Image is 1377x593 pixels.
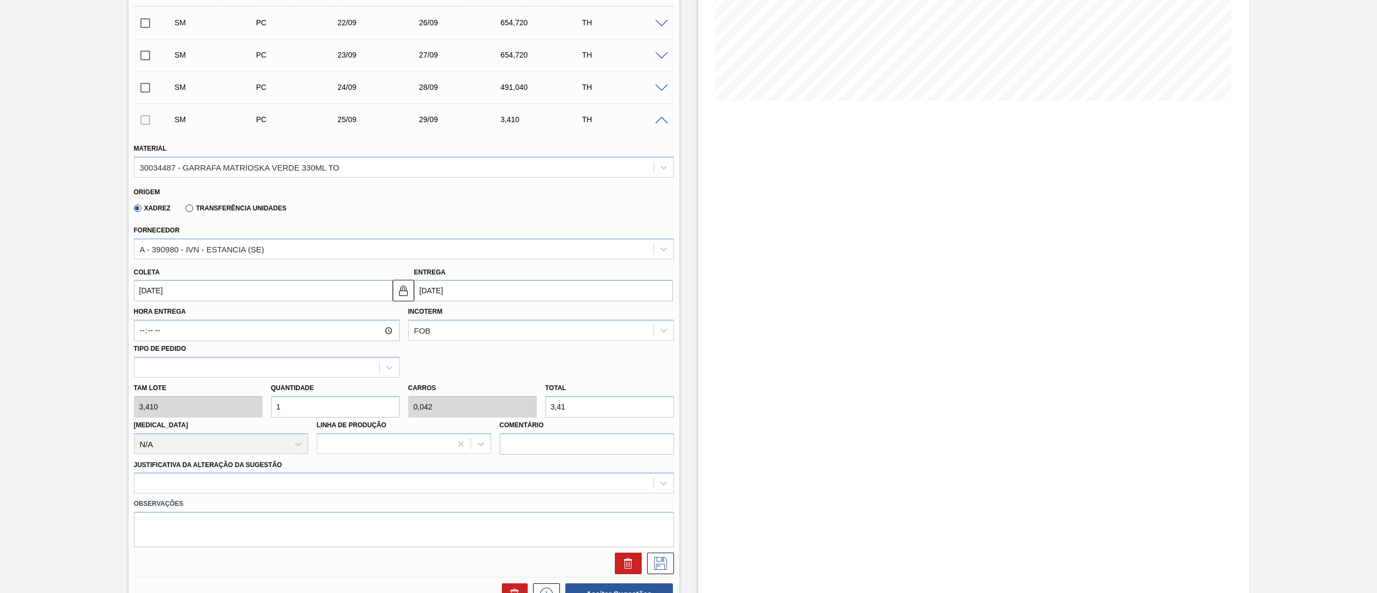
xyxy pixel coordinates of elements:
[397,284,410,297] img: locked
[134,269,160,276] label: Coleta
[335,83,428,91] div: 24/09/2025
[414,326,431,335] div: FOB
[172,83,265,91] div: Sugestão Manual
[498,83,591,91] div: 491,040
[317,421,387,429] label: Linha de Produção
[134,145,167,152] label: Material
[498,18,591,27] div: 654,720
[545,384,566,392] label: Total
[271,384,314,392] label: Quantidade
[134,421,188,429] label: [MEDICAL_DATA]
[416,51,509,59] div: 27/09/2025
[172,51,265,59] div: Sugestão Manual
[134,188,160,196] label: Origem
[335,51,428,59] div: 23/09/2025
[253,83,346,91] div: Pedido de Compra
[408,308,443,315] label: Incoterm
[186,204,286,212] label: Transferência Unidades
[416,115,509,124] div: 29/09/2025
[393,280,414,301] button: locked
[416,83,509,91] div: 28/09/2025
[172,115,265,124] div: Sugestão Manual
[335,18,428,27] div: 22/09/2025
[140,163,339,172] div: 30034487 - GARRAFA MATRIOSKA VERDE 330ML TO
[500,418,674,433] label: Comentário
[642,553,674,574] div: Salvar Sugestão
[416,18,509,27] div: 26/09/2025
[134,496,674,512] label: Observações
[134,345,186,352] label: Tipo de pedido
[609,553,642,574] div: Excluir Sugestão
[414,280,673,301] input: dd/mm/yyyy
[579,83,672,91] div: TH
[498,115,591,124] div: 3,410
[335,115,428,124] div: 25/09/2025
[134,280,393,301] input: dd/mm/yyyy
[408,384,436,392] label: Carros
[134,461,282,469] label: Justificativa da Alteração da Sugestão
[498,51,591,59] div: 654,720
[172,18,265,27] div: Sugestão Manual
[414,269,446,276] label: Entrega
[134,227,180,234] label: Fornecedor
[134,380,262,396] label: Tam lote
[253,18,346,27] div: Pedido de Compra
[579,18,672,27] div: TH
[134,204,171,212] label: Xadrez
[253,115,346,124] div: Pedido de Compra
[253,51,346,59] div: Pedido de Compra
[140,244,264,253] div: A - 390980 - IVN - ESTANCIA (SE)
[579,51,672,59] div: TH
[134,304,400,320] label: Hora Entrega
[579,115,672,124] div: TH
